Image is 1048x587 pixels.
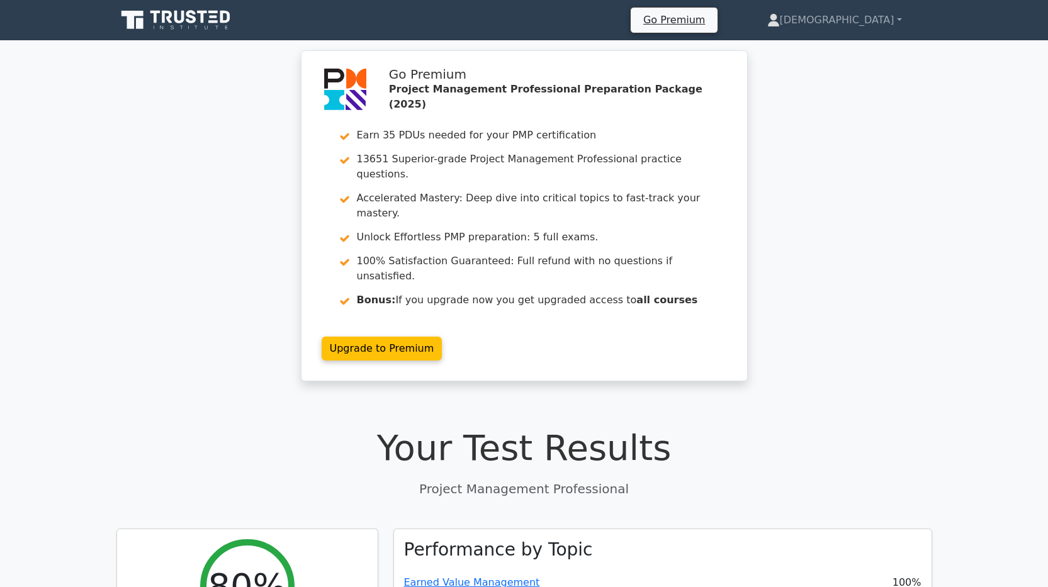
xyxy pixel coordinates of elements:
[116,427,932,469] h1: Your Test Results
[116,479,932,498] p: Project Management Professional
[636,11,713,28] a: Go Premium
[322,337,442,361] a: Upgrade to Premium
[737,8,932,33] a: [DEMOGRAPHIC_DATA]
[404,539,593,561] h3: Performance by Topic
